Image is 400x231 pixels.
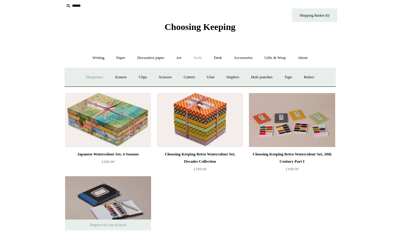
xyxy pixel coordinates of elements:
[193,167,206,171] span: £160.00
[188,50,207,66] a: Tools
[65,93,151,147] a: Japanese Watercolour Set, 4 Seasons Japanese Watercolour Set, 4 Seasons
[84,220,132,230] span: Temporarily Out of Stock
[249,93,335,147] img: Choosing Keeping Retro Watercolour Set, 20th Century Part I
[249,151,335,175] a: Choosing Keeping Retro Watercolour Set, 20th Century Part I £100.00
[158,151,241,165] div: Choosing Keeping Retro Watercolour Set, Decades Collection
[292,50,313,66] a: About
[132,50,170,66] a: Decorative paper
[133,69,152,85] a: Clips
[299,69,320,85] a: Rulers
[221,69,245,85] a: Staplers
[111,50,131,66] a: Paper
[228,50,258,66] a: Accessories
[164,27,235,31] a: Choosing Keeping
[201,69,220,85] a: Glue
[171,50,187,66] a: Art
[87,50,110,66] a: Writing
[259,50,291,66] a: Gifts & Wrap
[80,69,109,85] a: Sharpeners
[246,69,278,85] a: Hole punches
[249,93,335,147] a: Choosing Keeping Retro Watercolour Set, 20th Century Part I Choosing Keeping Retro Watercolour Se...
[65,93,151,147] img: Japanese Watercolour Set, 4 Seasons
[178,69,200,85] a: Cutters
[101,159,114,164] span: £260.00
[279,69,297,85] a: Tape
[164,22,235,32] span: Choosing Keeping
[154,69,177,85] a: Scissors
[292,8,337,22] a: Shopping Basket (0)
[250,151,333,165] div: Choosing Keeping Retro Watercolour Set, 20th Century Part I
[65,176,151,230] a: Traveller's 'Grand Tour' Watercolour Set Traveller's 'Grand Tour' Watercolour Set Temporarily Out...
[67,151,150,158] div: Japanese Watercolour Set, 4 Seasons
[157,93,243,147] img: Choosing Keeping Retro Watercolour Set, Decades Collection
[65,176,151,230] img: Traveller's 'Grand Tour' Watercolour Set
[157,151,243,175] a: Choosing Keeping Retro Watercolour Set, Decades Collection £160.00
[110,69,132,85] a: Erasers
[286,167,298,171] span: £100.00
[65,151,151,175] a: Japanese Watercolour Set, 4 Seasons £260.00
[208,50,227,66] a: Desk
[157,93,243,147] a: Choosing Keeping Retro Watercolour Set, Decades Collection Choosing Keeping Retro Watercolour Set...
